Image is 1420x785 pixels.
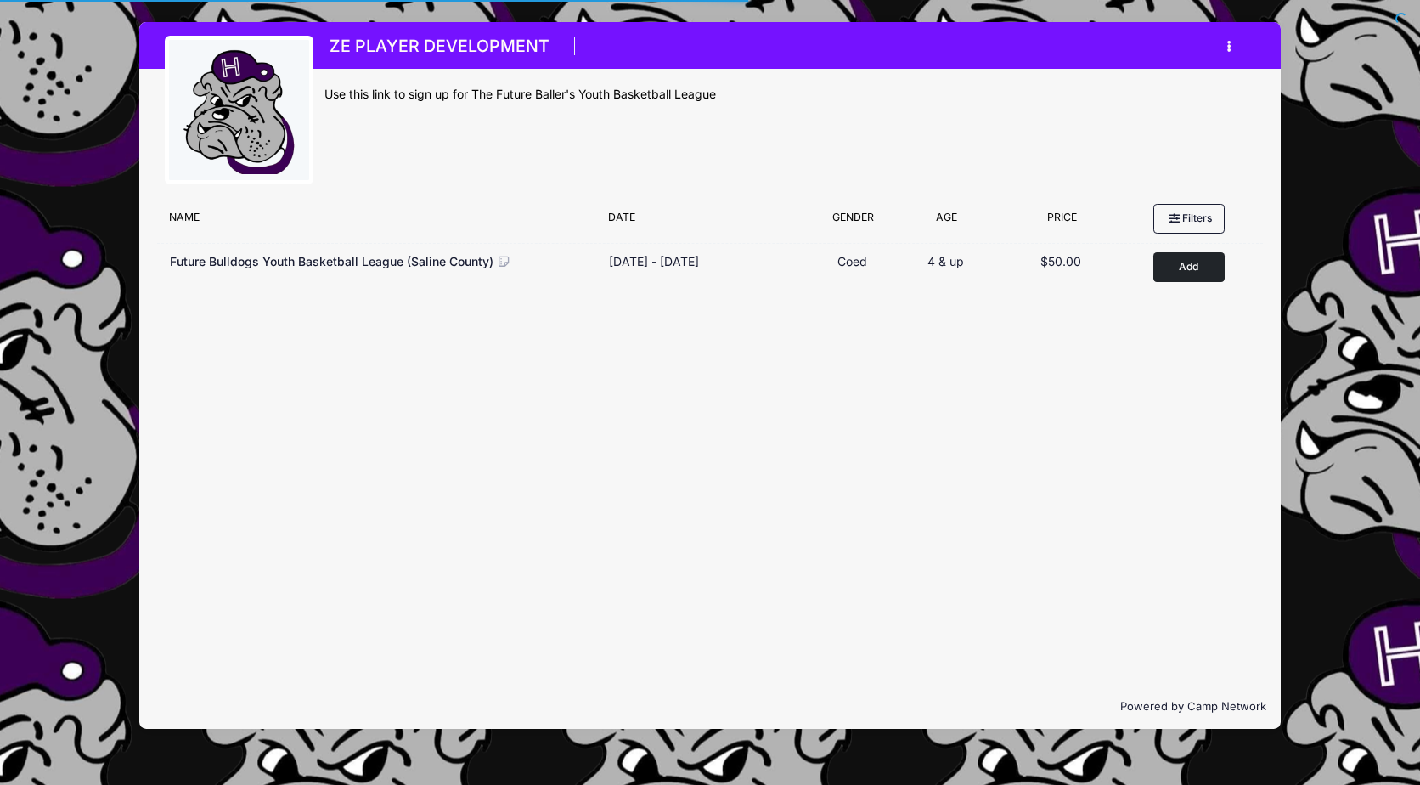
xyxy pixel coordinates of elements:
[154,698,1267,715] p: Powered by Camp Network
[600,210,809,234] div: Date
[1040,254,1081,268] span: $50.00
[161,210,600,234] div: Name
[170,254,493,268] span: Future Bulldogs Youth Basketball League (Saline County)
[995,210,1127,234] div: Price
[897,210,995,234] div: Age
[175,47,302,174] img: logo
[324,31,555,61] h1: ZE PLAYER DEVELOPMENT
[324,86,1256,104] div: Use this link to sign up for The Future Baller's Youth Basketball League
[1153,204,1225,233] button: Filters
[927,254,964,268] span: 4 & up
[809,210,897,234] div: Gender
[837,254,867,268] span: Coed
[1153,252,1225,282] button: Add
[609,252,699,270] div: [DATE] - [DATE]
